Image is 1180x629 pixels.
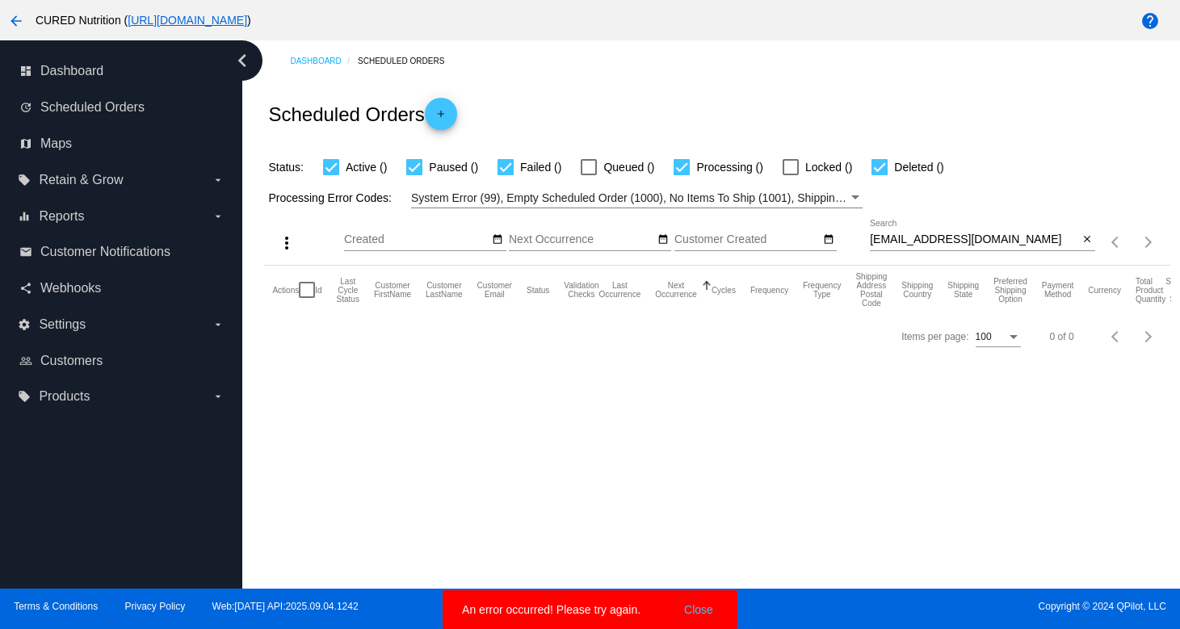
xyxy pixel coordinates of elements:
[520,157,561,177] span: Failed ()
[696,157,762,177] span: Processing ()
[6,11,26,31] mat-icon: arrow_back
[1140,11,1160,31] mat-icon: help
[19,239,225,265] a: email Customer Notifications
[564,266,598,314] mat-header-cell: Validation Checks
[337,277,359,304] button: Change sorting for LastProcessingCycleId
[40,64,103,78] span: Dashboard
[40,245,170,259] span: Customer Notifications
[823,233,834,246] mat-icon: date_range
[1100,226,1132,258] button: Previous page
[19,131,225,157] a: map Maps
[604,601,1166,612] span: Copyright © 2024 QPilot, LLC
[14,601,98,612] a: Terms & Conditions
[18,174,31,187] i: local_offer
[19,58,225,84] a: dashboard Dashboard
[426,281,463,299] button: Change sorting for CustomerLastName
[655,281,697,299] button: Change sorting for NextOccurrenceUtc
[1100,321,1132,353] button: Previous page
[212,601,359,612] a: Web:[DATE] API:2025.09.04.1242
[40,281,101,296] span: Webhooks
[40,354,103,368] span: Customers
[374,281,411,299] button: Change sorting for CustomerFirstName
[39,209,84,224] span: Reports
[18,210,31,223] i: equalizer
[229,48,255,73] i: chevron_left
[19,101,32,114] i: update
[894,157,943,177] span: Deleted ()
[1136,266,1165,314] mat-header-cell: Total Product Quantity
[750,285,788,295] button: Change sorting for Frequency
[39,317,86,332] span: Settings
[212,210,225,223] i: arrow_drop_down
[19,354,32,367] i: people_outline
[19,282,32,295] i: share
[462,602,718,618] simple-snack-bar: An error occurred! Please try again.
[346,157,387,177] span: Active ()
[19,137,32,150] i: map
[1042,281,1073,299] button: Change sorting for PaymentMethod.Type
[19,94,225,120] a: update Scheduled Orders
[993,277,1027,304] button: Change sorting for PreferredShippingOption
[39,173,123,187] span: Retain & Grow
[679,602,718,618] button: Close
[599,281,641,299] button: Change sorting for LastOccurrenceUtc
[40,100,145,115] span: Scheduled Orders
[19,275,225,301] a: share Webhooks
[509,233,654,246] input: Next Occurrence
[674,233,820,246] input: Customer Created
[277,233,296,253] mat-icon: more_vert
[272,266,299,314] mat-header-cell: Actions
[657,233,669,246] mat-icon: date_range
[212,318,225,331] i: arrow_drop_down
[36,14,251,27] span: CURED Nutrition ( )
[128,14,247,27] a: [URL][DOMAIN_NAME]
[268,191,392,204] span: Processing Error Codes:
[18,318,31,331] i: settings
[870,233,1078,246] input: Search
[315,285,321,295] button: Change sorting for Id
[803,281,841,299] button: Change sorting for FrequencyType
[212,174,225,187] i: arrow_drop_down
[19,65,32,78] i: dashboard
[411,188,863,208] mat-select: Filter by Processing Error Codes
[947,281,979,299] button: Change sorting for ShippingState
[268,98,456,130] h2: Scheduled Orders
[125,601,186,612] a: Privacy Policy
[290,48,358,73] a: Dashboard
[40,136,72,151] span: Maps
[527,285,549,295] button: Change sorting for Status
[805,157,852,177] span: Locked ()
[901,331,968,342] div: Items per page:
[712,285,736,295] button: Change sorting for Cycles
[1078,232,1095,249] button: Clear
[18,390,31,403] i: local_offer
[901,281,933,299] button: Change sorting for ShippingCountry
[268,161,304,174] span: Status:
[19,348,225,374] a: people_outline Customers
[1088,285,1121,295] button: Change sorting for CurrencyIso
[492,233,503,246] mat-icon: date_range
[429,157,478,177] span: Paused ()
[212,390,225,403] i: arrow_drop_down
[477,281,512,299] button: Change sorting for CustomerEmail
[431,108,451,128] mat-icon: add
[1132,321,1165,353] button: Next page
[1132,226,1165,258] button: Next page
[19,245,32,258] i: email
[1050,331,1074,342] div: 0 of 0
[1081,233,1093,246] mat-icon: close
[976,332,1021,343] mat-select: Items per page:
[855,272,887,308] button: Change sorting for ShippingPostcode
[358,48,459,73] a: Scheduled Orders
[976,331,992,342] span: 100
[344,233,489,246] input: Created
[39,389,90,404] span: Products
[603,157,654,177] span: Queued ()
